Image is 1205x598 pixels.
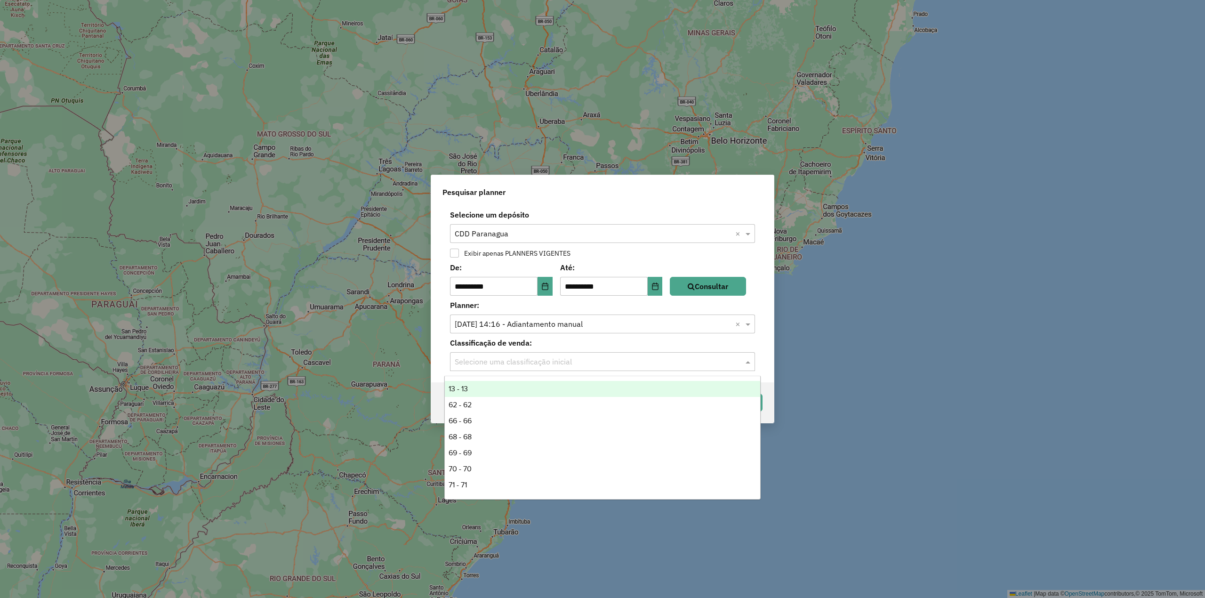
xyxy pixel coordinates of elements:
label: Exibir apenas PLANNERS VIGENTES [459,250,570,257]
div: 69 - 69 [445,445,760,461]
button: Choose Date [538,277,553,296]
div: 66 - 66 [445,413,760,429]
div: 68 - 68 [445,429,760,445]
button: Choose Date [648,277,663,296]
label: Planner: [444,299,761,311]
span: Clear all [735,228,743,239]
div: 70 - 70 [445,461,760,477]
button: Consultar [670,277,746,296]
div: 62 - 62 [445,397,760,413]
div: 71 - 71 [445,477,760,493]
div: 13 - 13 [445,381,760,397]
label: Até: [560,262,663,273]
label: Classificação de venda: [444,337,761,348]
span: Clear all [735,318,743,330]
span: Pesquisar planner [442,186,506,198]
label: De: [450,262,553,273]
div: 99 - Footprint Logístico [445,493,760,509]
label: Selecione um depósito [444,209,761,220]
ng-dropdown-panel: Options list [444,376,760,500]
